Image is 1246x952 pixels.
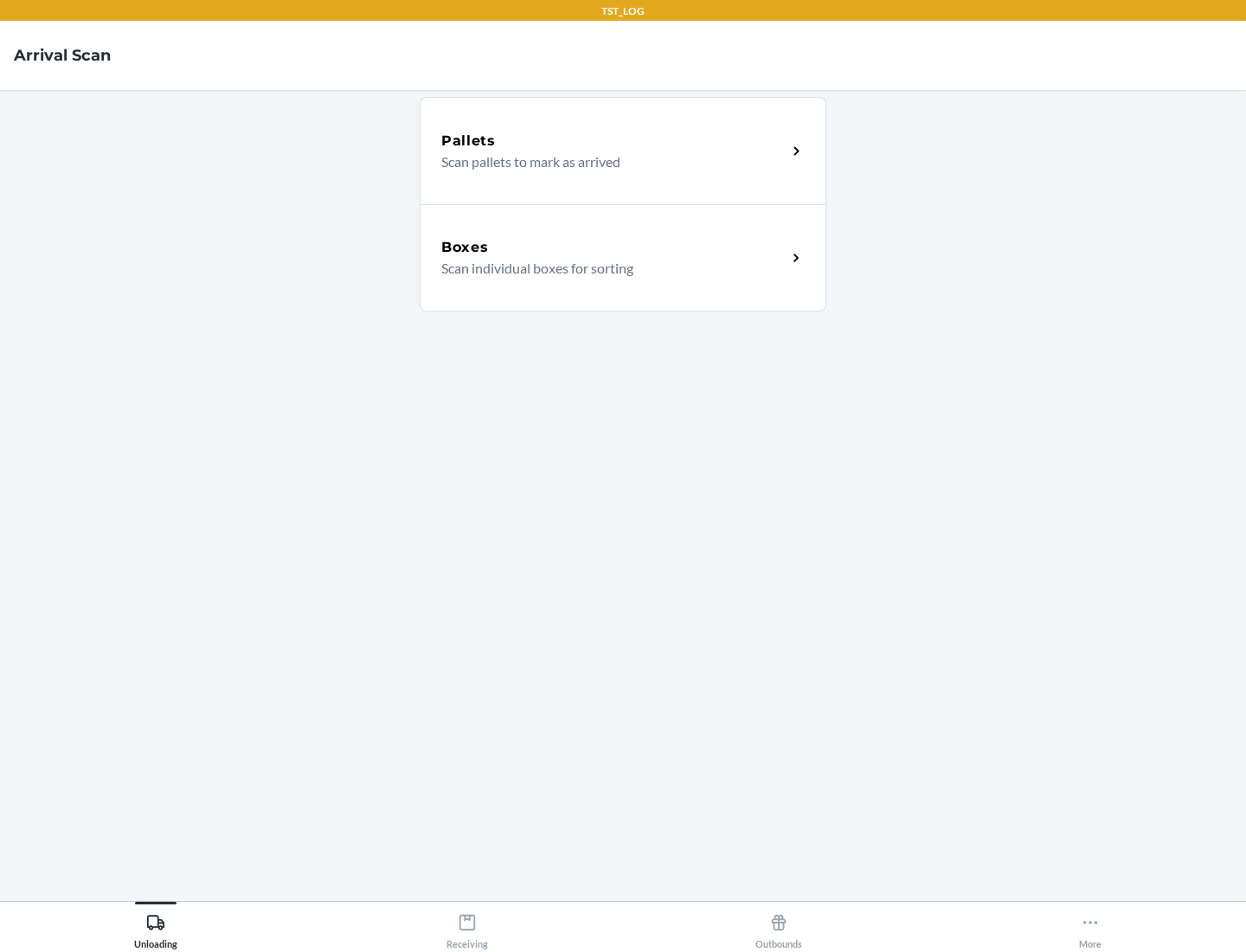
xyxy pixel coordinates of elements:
div: Receiving [446,906,488,949]
button: Receiving [311,902,623,949]
a: BoxesScan individual boxes for sorting [420,204,826,312]
p: Scan pallets to mark as arrived [441,151,773,172]
div: Outbounds [755,906,802,949]
div: More [1079,906,1101,949]
h4: Arrival Scan [14,44,111,67]
button: Outbounds [623,902,934,949]
button: More [934,902,1246,949]
h5: Boxes [441,237,489,258]
p: TST_LOG [601,3,645,19]
p: Scan individual boxes for sorting [441,258,773,279]
h5: Pallets [441,131,496,151]
div: Unloading [134,906,177,949]
a: PalletsScan pallets to mark as arrived [420,97,826,204]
